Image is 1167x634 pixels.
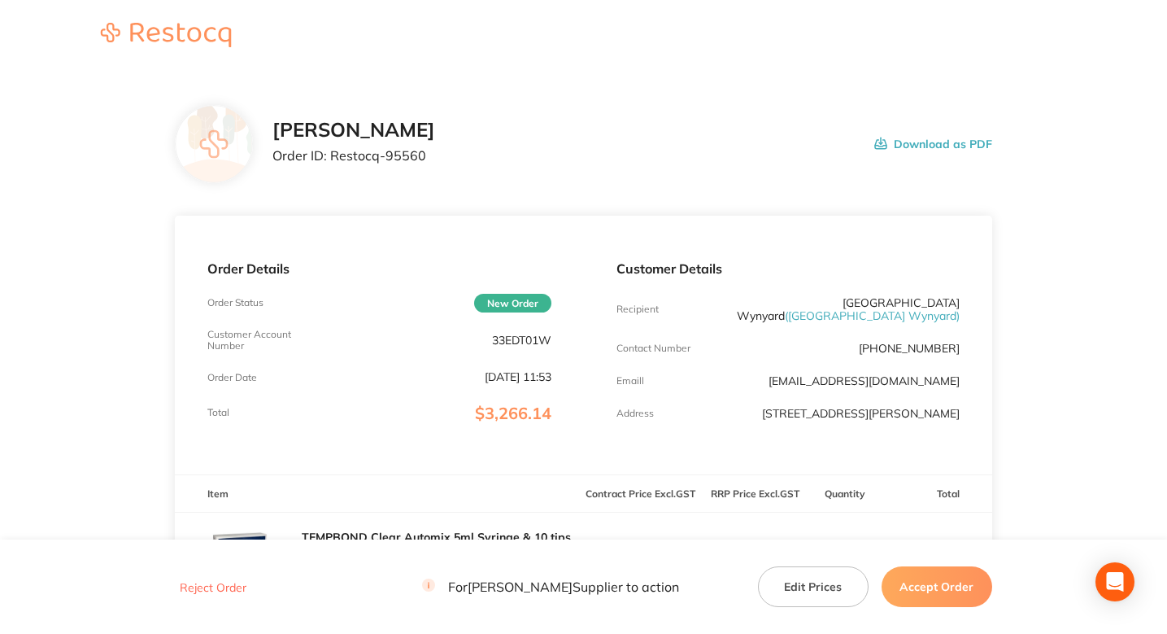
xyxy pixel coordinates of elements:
button: Download as PDF [874,119,992,169]
span: $3,266.14 [475,403,551,423]
th: Total [877,474,992,513]
button: Edit Prices [758,566,869,607]
p: Order ID: Restocq- 95560 [272,148,435,163]
p: $93.43 [878,534,991,573]
span: ( [GEOGRAPHIC_DATA] Wynyard ) [785,308,960,323]
th: Quantity [812,474,877,513]
p: Total [207,407,229,418]
p: Emaill [616,375,644,387]
p: Recipient [616,304,659,315]
p: [PHONE_NUMBER] [859,342,960,355]
p: Order Status [207,297,263,308]
p: 33EDT01W [492,334,551,347]
a: TEMPBOND Clear Automix 5ml Syringe & 10 tips no [MEDICAL_DATA] [302,530,571,557]
p: For [PERSON_NAME] Supplier to action [422,579,679,595]
p: Order Date [207,372,257,383]
p: [GEOGRAPHIC_DATA] Wynyard [730,296,960,322]
p: Customer Details [616,261,960,276]
h2: [PERSON_NAME] [272,119,435,142]
div: Open Intercom Messenger [1095,562,1134,601]
th: RRP Price Excl. GST [698,474,812,513]
a: Restocq logo [85,23,247,50]
button: Reject Order [175,580,251,595]
img: Restocq logo [85,23,247,47]
p: Contact Number [616,343,690,354]
th: Contract Price Excl. GST [584,474,699,513]
p: Address [616,408,654,419]
p: Order Details [207,261,551,276]
button: Accept Order [882,566,992,607]
a: [EMAIL_ADDRESS][DOMAIN_NAME] [769,374,960,388]
span: New Order [474,294,551,313]
p: [DATE] 11:53 [485,370,551,383]
img: ZGdjb3RlMQ [207,513,289,594]
p: [STREET_ADDRESS][PERSON_NAME] [762,407,960,420]
th: Item [175,474,583,513]
p: Customer Account Number [207,329,322,352]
